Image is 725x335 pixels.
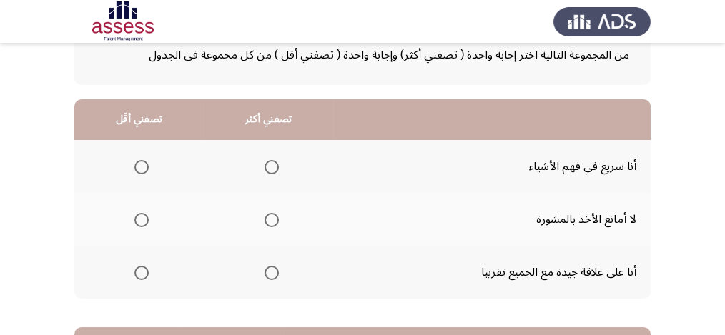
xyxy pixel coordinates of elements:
[259,260,279,284] mat-radio-group: Select an option
[96,43,629,67] span: من المجموعة التالية اختر إجابة واحدة ( تصفني أكثر) وإجابة واحدة ( تصفني أقل ) من كل مجموعة فى الجدول
[553,1,651,41] img: Assess Talent Management logo
[259,154,279,179] mat-radio-group: Select an option
[259,207,279,231] mat-radio-group: Select an option
[204,99,333,140] th: تصفني أكثر
[333,246,651,299] td: أنا على علاقة جيدة مع الجميع تقريبا
[74,1,172,41] img: Assessment logo of Development Assessment R1 (EN/AR)
[129,154,149,179] mat-radio-group: Select an option
[129,207,149,231] mat-radio-group: Select an option
[129,260,149,284] mat-radio-group: Select an option
[333,193,651,246] td: لا أمانع الأخذ بالمشورة
[333,140,651,193] td: أنا سريع في فهم الأشياء
[74,99,204,140] th: تصفني أقَل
